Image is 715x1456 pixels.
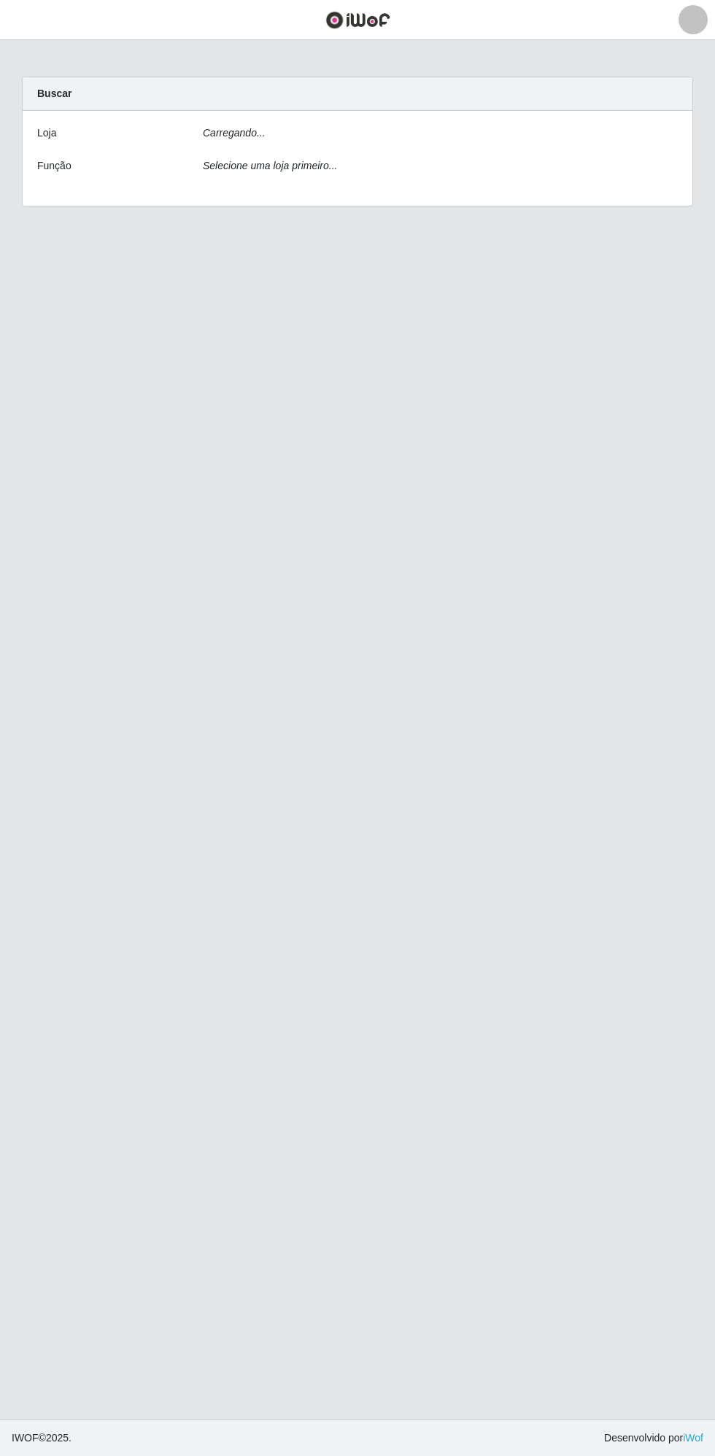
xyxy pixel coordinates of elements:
[203,160,337,171] i: Selecione uma loja primeiro...
[37,158,71,174] label: Função
[37,88,71,99] strong: Buscar
[203,127,266,139] i: Carregando...
[683,1432,703,1444] a: iWof
[37,125,56,141] label: Loja
[325,11,390,29] img: CoreUI Logo
[12,1432,39,1444] span: IWOF
[604,1430,703,1446] span: Desenvolvido por
[12,1430,71,1446] span: © 2025 .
